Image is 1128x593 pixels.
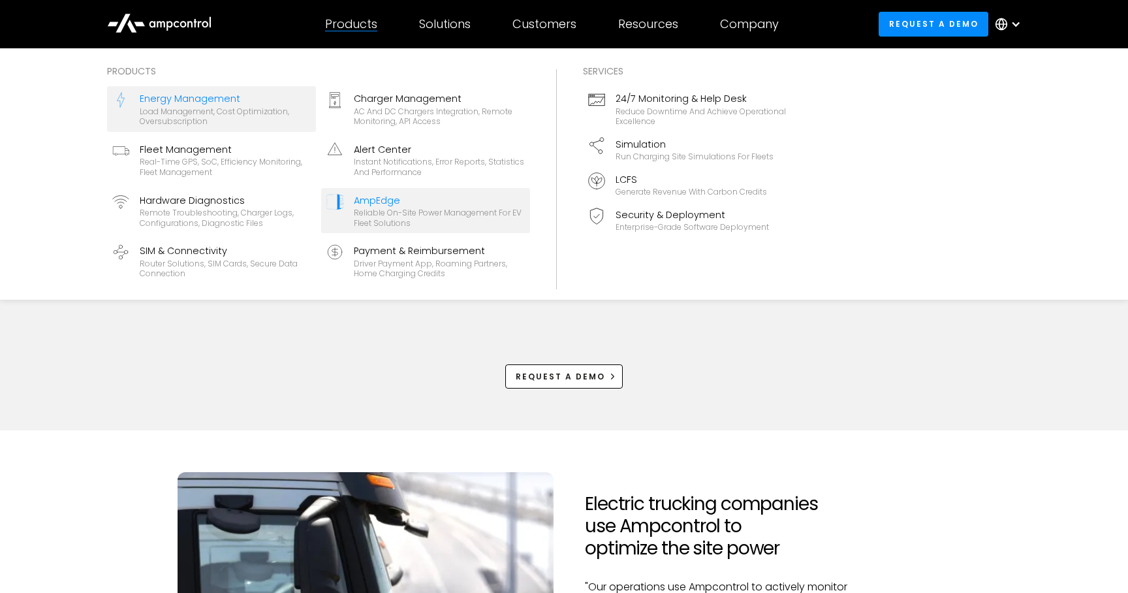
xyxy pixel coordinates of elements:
[354,157,525,177] div: Instant notifications, error reports, statistics and performance
[616,91,787,106] div: 24/7 Monitoring & Help Desk
[107,86,316,132] a: Energy ManagementLoad management, cost optimization, oversubscription
[321,188,530,234] a: AmpEdgeReliable On-site Power Management for EV Fleet Solutions
[354,244,525,258] div: Payment & Reimbursement
[325,17,377,31] div: Products
[140,193,311,208] div: Hardware Diagnostics
[354,259,525,279] div: Driver Payment App, Roaming Partners, Home Charging Credits
[583,132,792,167] a: SimulationRun charging site simulations for fleets
[585,493,865,559] h2: Electric trucking companies use Ampcontrol to optimize the site power
[616,137,774,152] div: Simulation
[354,91,525,106] div: Charger Management
[516,371,605,383] div: Request a demo
[616,222,769,232] div: Enterprise-grade software deployment
[616,208,769,222] div: Security & Deployment
[583,202,792,238] a: Security & DeploymentEnterprise-grade software deployment
[618,17,678,31] div: Resources
[140,106,311,127] div: Load management, cost optimization, oversubscription
[879,12,988,36] a: Request a demo
[720,17,779,31] div: Company
[354,106,525,127] div: AC and DC chargers integration, remote monitoring, API access
[616,187,767,197] div: Generate revenue with carbon credits
[107,64,530,78] div: Products
[140,244,311,258] div: SIM & Connectivity
[140,91,311,106] div: Energy Management
[107,137,316,183] a: Fleet ManagementReal-time GPS, SoC, efficiency monitoring, fleet management
[321,86,530,132] a: Charger ManagementAC and DC chargers integration, remote monitoring, API access
[140,142,311,157] div: Fleet Management
[354,208,525,228] div: Reliable On-site Power Management for EV Fleet Solutions
[140,208,311,228] div: Remote troubleshooting, charger logs, configurations, diagnostic files
[107,188,316,234] a: Hardware DiagnosticsRemote troubleshooting, charger logs, configurations, diagnostic files
[512,17,576,31] div: Customers
[140,259,311,279] div: Router Solutions, SIM Cards, Secure Data Connection
[505,364,623,389] a: Request a demo
[583,64,792,78] div: Services
[616,172,767,187] div: LCFS
[354,193,525,208] div: AmpEdge
[583,167,792,202] a: LCFSGenerate revenue with carbon credits
[419,17,471,31] div: Solutions
[107,238,316,284] a: SIM & ConnectivityRouter Solutions, SIM Cards, Secure Data Connection
[354,142,525,157] div: Alert Center
[321,238,530,284] a: Payment & ReimbursementDriver Payment App, Roaming Partners, Home Charging Credits
[321,137,530,183] a: Alert CenterInstant notifications, error reports, statistics and performance
[583,86,792,132] a: 24/7 Monitoring & Help DeskReduce downtime and achieve operational excellence
[616,152,774,162] div: Run charging site simulations for fleets
[616,106,787,127] div: Reduce downtime and achieve operational excellence
[140,157,311,177] div: Real-time GPS, SoC, efficiency monitoring, fleet management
